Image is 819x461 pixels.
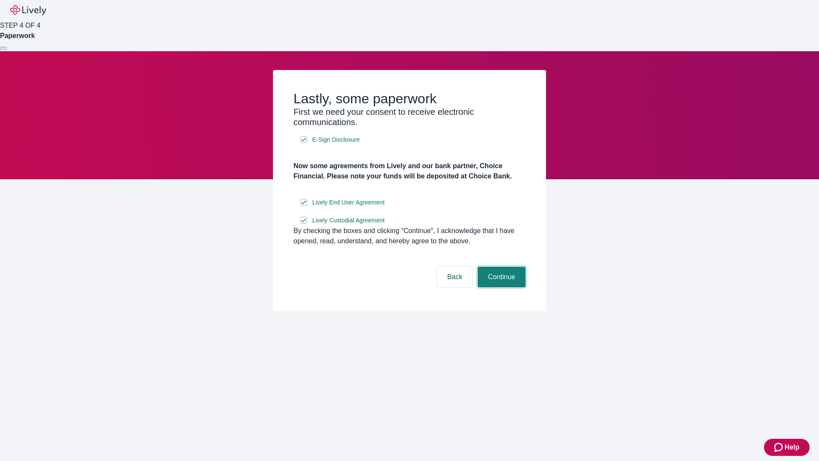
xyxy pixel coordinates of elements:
span: Help [784,442,799,452]
div: By checking the boxes and clicking “Continue", I acknowledge that I have opened, read, understand... [293,226,526,246]
button: Zendesk support iconHelp [764,439,810,456]
span: Lively Custodial Agreement [312,216,385,225]
svg: Zendesk support icon [774,442,784,452]
span: Lively End User Agreement [312,198,385,207]
h3: First we need your consent to receive electronic communications. [293,107,526,127]
a: e-sign disclosure document [311,197,386,208]
img: Lively [10,5,46,15]
a: e-sign disclosure document [311,134,361,145]
h4: Now some agreements from Lively and our bank partner, Choice Financial. Please note your funds wi... [293,161,526,181]
button: Back [437,267,473,287]
h2: Lastly, some paperwork [293,90,526,107]
span: E-Sign Disclosure [312,135,360,144]
a: e-sign disclosure document [311,215,386,226]
button: Continue [478,267,526,287]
